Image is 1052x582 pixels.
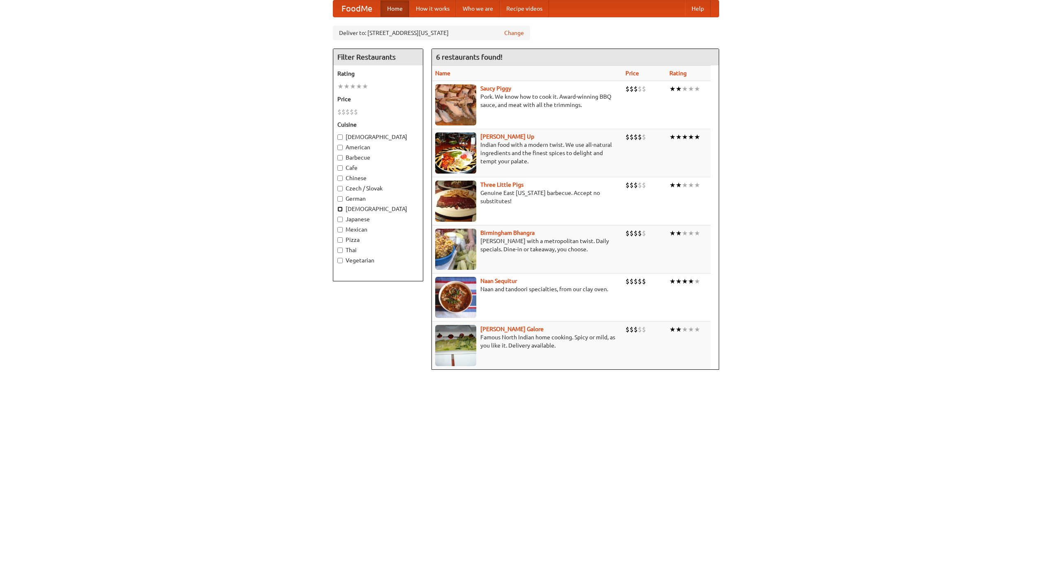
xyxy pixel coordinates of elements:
[630,84,634,93] li: $
[688,181,694,190] li: ★
[642,84,646,93] li: $
[480,326,544,332] a: [PERSON_NAME] Galore
[634,277,638,286] li: $
[630,229,634,238] li: $
[337,174,419,182] label: Chinese
[435,84,476,125] img: saucy.jpg
[676,229,682,238] li: ★
[669,70,687,77] a: Rating
[337,227,343,232] input: Mexican
[688,277,694,286] li: ★
[669,229,676,238] li: ★
[480,278,517,284] a: Naan Sequitur
[337,143,419,151] label: American
[625,181,630,190] li: $
[435,285,619,293] p: Naan and tandoori specialties, from our clay oven.
[634,84,638,93] li: $
[337,95,419,103] h5: Price
[480,181,524,188] a: Three Little Pigs
[337,217,343,222] input: Japanese
[625,132,630,141] li: $
[638,277,642,286] li: $
[435,325,476,366] img: currygalore.jpg
[333,26,530,40] div: Deliver to: [STREET_ADDRESS][US_STATE]
[435,333,619,350] p: Famous North Indian home cooking. Spicy or mild, as you like it. Delivery available.
[669,325,676,334] li: ★
[337,164,419,172] label: Cafe
[642,181,646,190] li: $
[630,181,634,190] li: $
[480,85,511,92] a: Saucy Piggy
[682,277,688,286] li: ★
[638,181,642,190] li: $
[694,84,700,93] li: ★
[504,29,524,37] a: Change
[642,132,646,141] li: $
[337,236,419,244] label: Pizza
[669,84,676,93] li: ★
[333,49,423,65] h4: Filter Restaurants
[669,277,676,286] li: ★
[682,84,688,93] li: ★
[350,82,356,91] li: ★
[638,229,642,238] li: $
[337,237,343,243] input: Pizza
[337,107,341,116] li: $
[682,181,688,190] li: ★
[480,230,535,236] a: Birmingham Bhangra
[337,184,419,192] label: Czech / Slovak
[694,229,700,238] li: ★
[337,145,343,150] input: American
[634,132,638,141] li: $
[642,325,646,334] li: $
[337,205,419,213] label: [DEMOGRAPHIC_DATA]
[480,133,534,140] a: [PERSON_NAME] Up
[676,325,682,334] li: ★
[337,215,419,223] label: Japanese
[688,325,694,334] li: ★
[669,132,676,141] li: ★
[630,325,634,334] li: $
[638,325,642,334] li: $
[337,195,419,203] label: German
[625,84,630,93] li: $
[435,229,476,270] img: bhangra.jpg
[337,256,419,264] label: Vegetarian
[625,277,630,286] li: $
[354,107,358,116] li: $
[642,277,646,286] li: $
[337,176,343,181] input: Chinese
[341,107,346,116] li: $
[337,165,343,171] input: Cafe
[634,181,638,190] li: $
[638,84,642,93] li: $
[676,277,682,286] li: ★
[676,132,682,141] li: ★
[676,181,682,190] li: ★
[350,107,354,116] li: $
[435,237,619,253] p: [PERSON_NAME] with a metropolitan twist. Daily specials. Dine-in or takeaway, you choose.
[435,132,476,174] img: curryup.jpg
[694,132,700,141] li: ★
[676,84,682,93] li: ★
[682,325,688,334] li: ★
[688,229,694,238] li: ★
[435,70,450,77] a: Name
[688,84,694,93] li: ★
[688,132,694,141] li: ★
[436,53,503,61] ng-pluralize: 6 restaurants found!
[625,229,630,238] li: $
[337,186,343,191] input: Czech / Slovak
[669,181,676,190] li: ★
[381,0,409,17] a: Home
[337,155,343,160] input: Barbecue
[682,229,688,238] li: ★
[642,229,646,238] li: $
[337,225,419,234] label: Mexican
[682,132,688,141] li: ★
[638,132,642,141] li: $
